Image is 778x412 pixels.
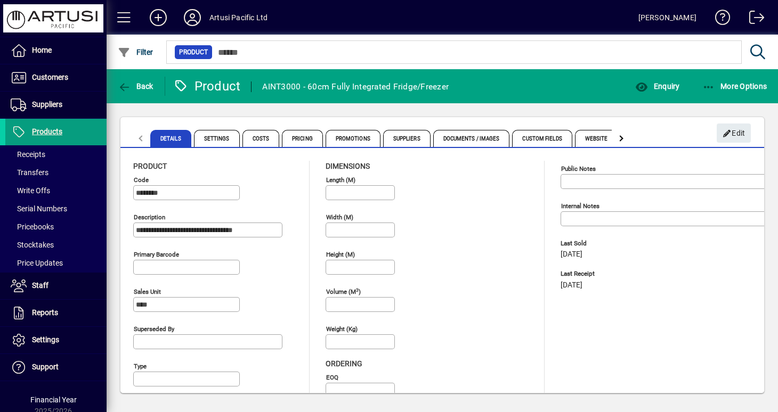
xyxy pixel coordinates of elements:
[326,374,338,381] mat-label: EOQ
[326,162,370,170] span: Dimensions
[5,218,107,236] a: Pricebooks
[32,100,62,109] span: Suppliers
[134,325,174,333] mat-label: Superseded by
[326,288,361,295] mat-label: Volume (m )
[717,123,751,143] button: Edit
[115,77,156,96] button: Back
[5,182,107,200] a: Write Offs
[134,251,179,258] mat-label: Primary barcode
[209,9,268,26] div: Artusi Pacific Ltd
[741,2,765,37] a: Logout
[638,9,696,26] div: [PERSON_NAME]
[118,48,153,56] span: Filter
[32,73,68,81] span: Customers
[115,43,156,62] button: Filter
[134,288,161,295] mat-label: Sales unit
[633,77,682,96] button: Enquiry
[11,259,63,267] span: Price Updates
[561,270,720,277] span: Last Receipt
[11,168,48,177] span: Transfers
[32,46,52,54] span: Home
[5,200,107,218] a: Serial Numbers
[326,359,362,368] span: Ordering
[326,130,380,147] span: Promotions
[11,186,50,195] span: Write Offs
[11,223,54,231] span: Pricebooks
[194,130,240,147] span: Settings
[5,327,107,353] a: Settings
[242,130,280,147] span: Costs
[702,82,767,90] span: More Options
[32,308,58,317] span: Reports
[141,8,175,27] button: Add
[383,130,431,147] span: Suppliers
[11,204,67,213] span: Serial Numbers
[173,78,241,95] div: Product
[134,362,147,370] mat-label: Type
[118,82,153,90] span: Back
[262,78,449,95] div: AINT3000 - 60cm Fully Integrated Fridge/Freezer
[707,2,731,37] a: Knowledge Base
[5,300,107,326] a: Reports
[5,163,107,182] a: Transfers
[575,130,618,147] span: Website
[134,176,149,184] mat-label: Code
[5,145,107,163] a: Receipts
[635,82,679,90] span: Enquiry
[175,8,209,27] button: Profile
[11,150,45,159] span: Receipts
[32,281,48,290] span: Staff
[32,362,59,371] span: Support
[5,354,107,381] a: Support
[561,165,596,172] mat-label: Public Notes
[30,395,77,404] span: Financial Year
[150,130,191,147] span: Details
[561,281,582,290] span: [DATE]
[561,202,599,210] mat-label: Internal Notes
[134,213,165,221] mat-label: Description
[11,241,54,249] span: Stocktakes
[32,335,59,344] span: Settings
[5,92,107,118] a: Suppliers
[326,251,355,258] mat-label: Height (m)
[5,64,107,91] a: Customers
[32,127,62,136] span: Products
[282,130,323,147] span: Pricing
[5,254,107,272] a: Price Updates
[433,130,510,147] span: Documents / Images
[700,77,770,96] button: More Options
[326,213,353,221] mat-label: Width (m)
[356,287,359,292] sup: 3
[723,125,745,142] span: Edit
[107,77,165,96] app-page-header-button: Back
[326,325,358,333] mat-label: Weight (Kg)
[512,130,572,147] span: Custom Fields
[5,236,107,254] a: Stocktakes
[326,176,355,184] mat-label: Length (m)
[5,273,107,299] a: Staff
[133,162,167,170] span: Product
[561,240,720,247] span: Last Sold
[179,47,208,57] span: Product
[5,37,107,64] a: Home
[561,250,582,259] span: [DATE]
